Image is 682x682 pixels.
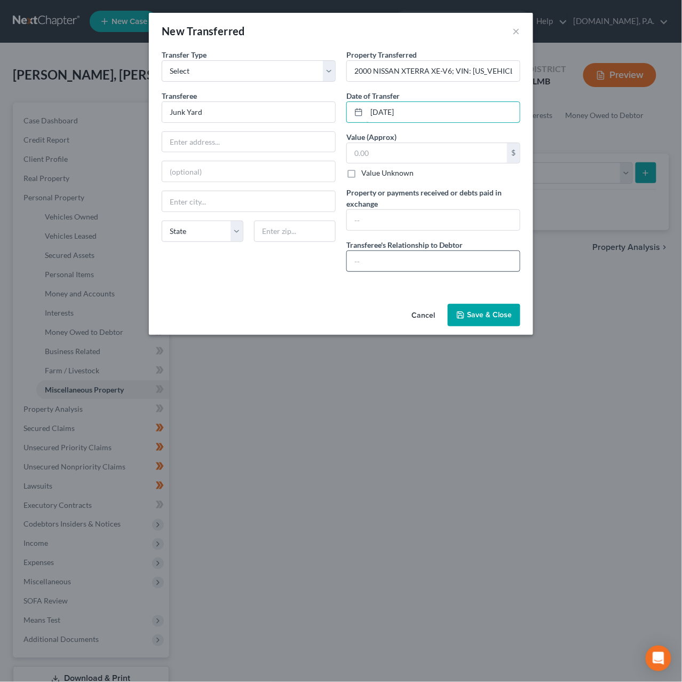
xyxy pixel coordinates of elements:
[254,221,336,242] input: Enter zip...
[162,102,335,122] input: Enter name...
[162,161,335,182] input: (optional)
[162,91,197,100] span: Transferee
[367,102,520,122] input: MM/DD/YYYY
[507,143,520,163] div: $
[448,304,520,326] button: Save & Close
[346,91,400,100] span: Date of Transfer
[162,191,335,211] input: Enter city...
[346,239,463,250] label: Transferee's Relationship to Debtor
[347,143,507,163] input: 0.00
[347,61,520,81] input: ex. Title to 2004 Jeep Compass
[361,168,414,178] label: Value Unknown
[346,131,396,143] label: Value (Approx)
[347,251,520,271] input: --
[162,23,245,38] div: New Transferred
[162,132,335,152] input: Enter address...
[403,305,443,326] button: Cancel
[162,50,207,59] span: Transfer Type
[513,25,520,37] button: ×
[646,646,671,671] div: Open Intercom Messenger
[346,50,417,59] span: Property Transferred
[346,187,520,209] label: Property or payments received or debts paid in exchange
[347,210,520,230] input: --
